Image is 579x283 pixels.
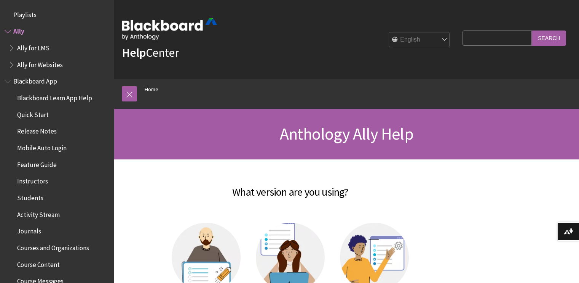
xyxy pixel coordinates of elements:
nav: Book outline for Anthology Ally Help [5,25,110,71]
span: Ally for LMS [17,42,49,52]
span: Instructors [17,175,48,185]
span: Quick Start [17,108,49,119]
span: Mobile Auto Login [17,141,67,152]
span: Ally [13,25,24,35]
span: Blackboard Learn App Help [17,92,92,102]
a: Home [145,85,158,94]
span: Feature Guide [17,158,57,169]
input: Search [532,31,566,45]
span: Blackboard App [13,75,57,85]
span: Students [17,191,43,202]
img: Blackboard by Anthology [122,18,217,40]
h2: What version are you using? [122,175,459,200]
strong: Help [122,45,146,60]
span: Activity Stream [17,208,60,219]
span: Course Content [17,258,60,269]
span: Courses and Organizations [17,241,89,252]
span: Journals [17,225,41,235]
span: Playlists [13,8,37,19]
a: HelpCenter [122,45,179,60]
span: Release Notes [17,125,57,135]
span: Ally for Websites [17,58,63,69]
nav: Book outline for Playlists [5,8,110,21]
select: Site Language Selector [389,32,450,48]
span: Anthology Ally Help [280,123,413,144]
